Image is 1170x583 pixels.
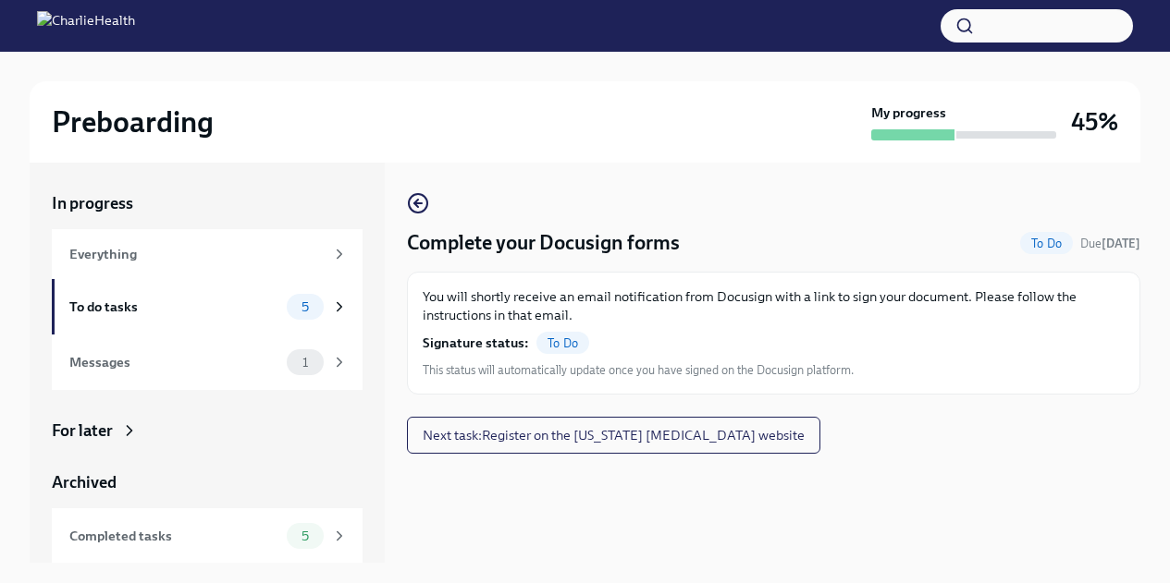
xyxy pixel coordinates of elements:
div: For later [52,419,113,442]
strong: [DATE] [1102,237,1140,250]
span: Next task : Register on the [US_STATE] [MEDICAL_DATA] website [423,426,805,444]
span: August 29th, 2025 08:00 [1080,235,1140,252]
strong: Signature status: [423,334,529,352]
span: To Do [536,336,589,350]
strong: My progress [871,103,946,122]
img: CharlieHealth [37,11,135,41]
span: This status will automatically update once you have signed on the Docusign platform. [423,361,854,379]
a: Everything [52,229,363,279]
h4: Complete your Docusign forms [407,229,680,257]
button: Next task:Register on the [US_STATE] [MEDICAL_DATA] website [407,417,820,454]
div: Completed tasks [69,526,279,546]
span: 1 [291,356,319,370]
a: To do tasks5 [52,279,363,334]
a: In progress [52,192,363,214]
h3: 45% [1071,105,1118,139]
div: Everything [69,244,324,264]
p: You will shortly receive an email notification from Docusign with a link to sign your document. P... [423,287,1125,324]
a: Completed tasks5 [52,508,363,564]
span: To Do [1020,237,1073,250]
span: 5 [290,300,320,314]
span: 5 [290,529,320,543]
a: For later [52,419,363,442]
h2: Preboarding [52,103,214,140]
div: To do tasks [69,297,279,317]
span: Due [1080,237,1140,250]
div: Messages [69,352,279,372]
a: Archived [52,471,363,493]
a: Messages1 [52,334,363,390]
